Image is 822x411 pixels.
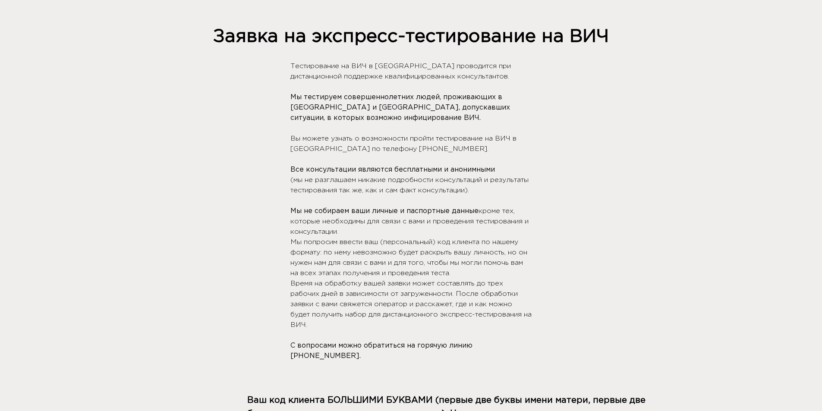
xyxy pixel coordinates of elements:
[290,94,510,121] span: Мы тестируем совершеннолетних людей, проживающих в [GEOGRAPHIC_DATA] и [GEOGRAPHIC_DATA], допуска...
[161,26,661,48] div: Заявка на экспресс-тестирование на ВИЧ
[290,342,472,349] span: С вопросами можно обратиться на горячую линию
[290,353,361,359] span: [PHONE_NUMBER].
[290,208,479,214] span: Мы не собираем ваши личные и паспортные данные
[290,166,495,173] span: Все консультации являются бесплатными и анонимными
[290,61,532,361] div: Тестирование на ВИЧ в [GEOGRAPHIC_DATA] проводится при дистанционной поддержке квалифицированных ...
